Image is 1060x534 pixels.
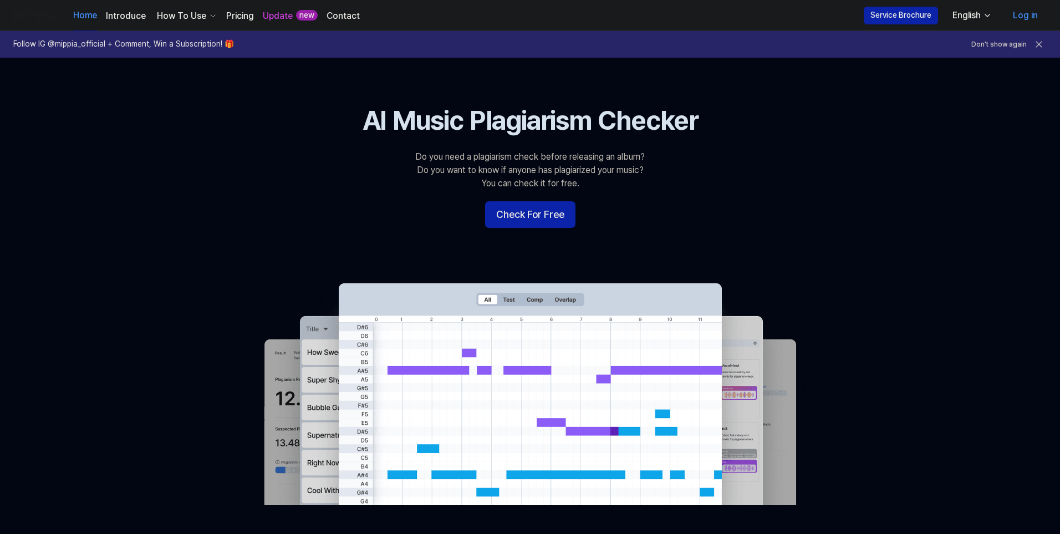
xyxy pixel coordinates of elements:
button: Check For Free [485,201,575,228]
button: Service Brochure [864,7,938,24]
img: main Image [242,272,818,505]
button: How To Use [155,9,217,23]
div: How To Use [155,9,208,23]
div: Do you need a plagiarism check before releasing an album? Do you want to know if anyone has plagi... [415,150,645,190]
h1: AI Music Plagiarism Checker [363,102,698,139]
button: Don't show again [971,40,1027,49]
a: Introduce [106,9,146,23]
div: new [296,10,318,21]
div: English [950,9,983,22]
a: Pricing [226,9,254,23]
a: Contact [327,9,360,23]
h1: Follow IG @mippia_official + Comment, Win a Subscription! 🎁 [13,39,234,50]
button: English [944,4,998,27]
a: Home [73,1,97,31]
a: Update [263,9,293,23]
